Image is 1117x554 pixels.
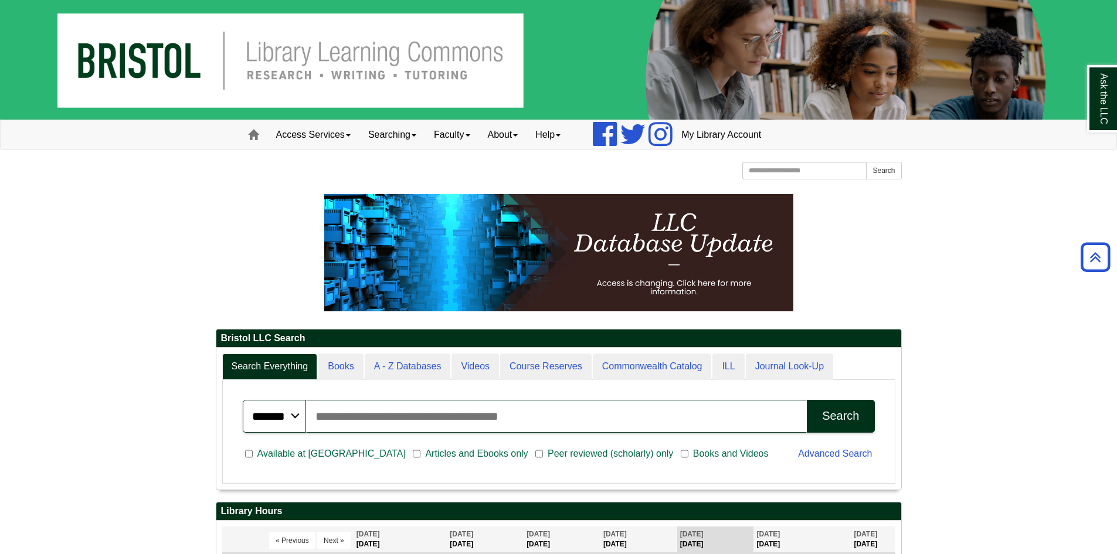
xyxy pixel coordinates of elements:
[600,526,677,553] th: [DATE]
[413,448,420,459] input: Articles and Ebooks only
[807,400,874,433] button: Search
[527,120,569,149] a: Help
[420,447,532,461] span: Articles and Ebooks only
[680,530,704,538] span: [DATE]
[688,447,773,461] span: Books and Videos
[245,448,253,459] input: Available at [GEOGRAPHIC_DATA]
[673,120,770,149] a: My Library Account
[712,354,744,380] a: ILL
[527,530,550,538] span: [DATE]
[479,120,527,149] a: About
[425,120,479,149] a: Faculty
[798,448,872,458] a: Advanced Search
[269,532,315,549] button: « Previous
[1077,249,1114,265] a: Back to Top
[317,532,351,549] button: Next »
[524,526,600,553] th: [DATE]
[851,526,895,553] th: [DATE]
[451,354,499,380] a: Videos
[593,354,712,380] a: Commonwealth Catalog
[822,409,859,423] div: Search
[222,354,318,380] a: Search Everything
[450,530,473,538] span: [DATE]
[357,530,380,538] span: [DATE]
[756,530,780,538] span: [DATE]
[253,447,410,461] span: Available at [GEOGRAPHIC_DATA]
[677,526,754,553] th: [DATE]
[365,354,451,380] a: A - Z Databases
[603,530,627,538] span: [DATE]
[500,354,592,380] a: Course Reserves
[216,329,901,348] h2: Bristol LLC Search
[753,526,851,553] th: [DATE]
[854,530,877,538] span: [DATE]
[359,120,425,149] a: Searching
[535,448,543,459] input: Peer reviewed (scholarly) only
[746,354,833,380] a: Journal Look-Up
[866,162,901,179] button: Search
[354,526,447,553] th: [DATE]
[267,120,359,149] a: Access Services
[216,502,901,521] h2: Library Hours
[447,526,524,553] th: [DATE]
[318,354,363,380] a: Books
[681,448,688,459] input: Books and Videos
[324,194,793,311] img: HTML tutorial
[543,447,678,461] span: Peer reviewed (scholarly) only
